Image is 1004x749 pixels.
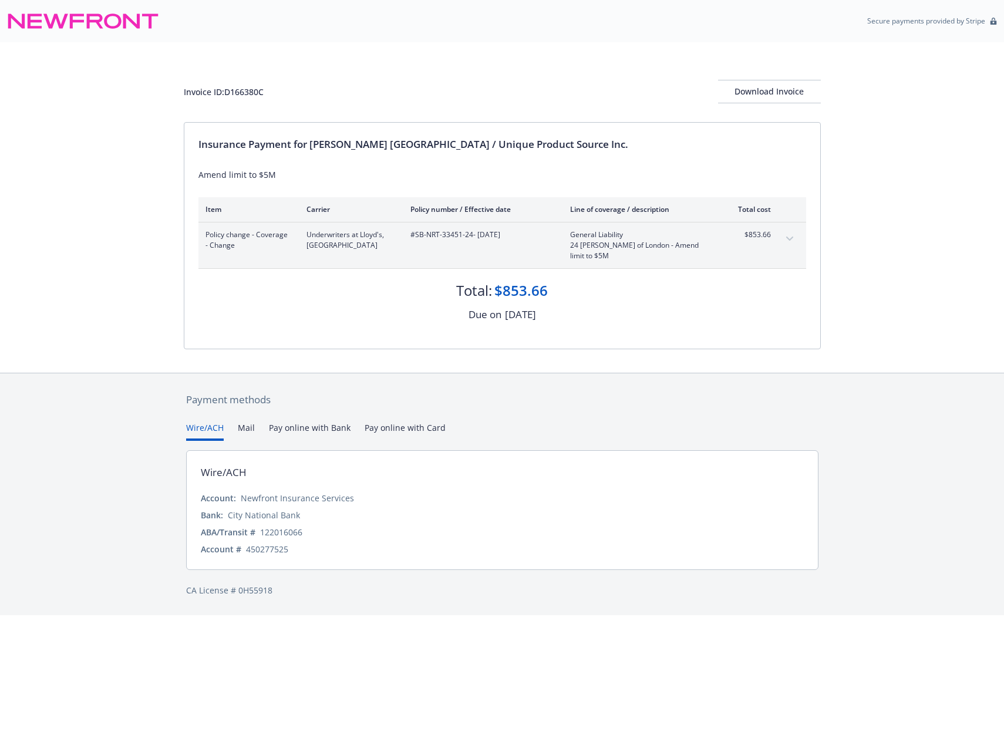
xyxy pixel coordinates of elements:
[306,204,392,214] div: Carrier
[198,222,806,268] div: Policy change - Coverage - ChangeUnderwriters at Lloyd's, [GEOGRAPHIC_DATA]#SB-NRT-33451-24- [DAT...
[727,204,771,214] div: Total cost
[456,281,492,301] div: Total:
[469,307,501,322] div: Due on
[184,86,264,98] div: Invoice ID: D166380C
[570,230,708,261] span: General Liability24 [PERSON_NAME] of London - Amend limit to $5M
[201,543,241,555] div: Account #
[570,240,708,261] span: 24 [PERSON_NAME] of London - Amend limit to $5M
[365,421,446,441] button: Pay online with Card
[505,307,536,322] div: [DATE]
[494,281,548,301] div: $853.66
[201,509,223,521] div: Bank:
[260,526,302,538] div: 122016066
[269,421,351,441] button: Pay online with Bank
[238,421,255,441] button: Mail
[228,509,300,521] div: City National Bank
[246,543,288,555] div: 450277525
[570,204,708,214] div: Line of coverage / description
[306,230,392,251] span: Underwriters at Lloyd's, [GEOGRAPHIC_DATA]
[241,492,354,504] div: Newfront Insurance Services
[198,137,806,152] div: Insurance Payment for [PERSON_NAME] [GEOGRAPHIC_DATA] / Unique Product Source Inc.
[201,492,236,504] div: Account:
[867,16,985,26] p: Secure payments provided by Stripe
[410,230,551,240] span: #SB-NRT-33451-24 - [DATE]
[186,421,224,441] button: Wire/ACH
[198,168,806,181] div: Amend limit to $5M
[205,204,288,214] div: Item
[718,80,821,103] button: Download Invoice
[186,584,818,596] div: CA License # 0H55918
[410,204,551,214] div: Policy number / Effective date
[780,230,799,248] button: expand content
[201,526,255,538] div: ABA/Transit #
[727,230,771,240] span: $853.66
[186,392,818,407] div: Payment methods
[201,465,247,480] div: Wire/ACH
[570,230,708,240] span: General Liability
[205,230,288,251] span: Policy change - Coverage - Change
